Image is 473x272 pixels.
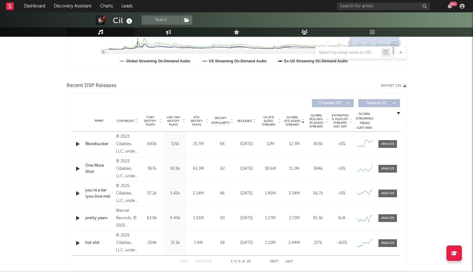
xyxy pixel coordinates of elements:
span: to [234,260,237,263]
div: [DATE] [236,190,257,197]
button: First [180,260,189,263]
div: [DATE] [236,141,257,147]
button: 99+ [448,4,452,9]
div: © 2025 Cillables, LLC, under exclusive license to Warner Records Inc. In association with Interlu... [116,232,139,254]
div: 56.7k [308,190,328,197]
div: <5% [331,166,352,172]
div: 384k [308,166,328,172]
div: 50.8k [165,166,185,172]
span: Originals ( 20 ) [316,101,344,105]
div: 11.2M [284,166,305,172]
span: Recent DSP Releases [66,82,117,90]
button: Previous [195,260,211,263]
span: Features ( 0 ) [362,101,391,105]
div: 204k [142,240,162,246]
div: 63.8k [142,215,162,221]
div: 31.5k [165,240,185,246]
div: 25.7M [188,141,208,147]
div: N/A [331,215,352,221]
div: <5% [331,141,352,147]
div: 37.2k [142,190,162,197]
div: [DATE] [236,215,257,221]
div: 5.41k [165,190,185,197]
div: 680k [142,141,162,147]
button: Next [270,260,279,263]
a: One More Shot [85,163,113,175]
div: 367k [142,166,162,172]
div: 12M [260,141,281,147]
text: US Streaming On-Demand Audio [209,59,266,63]
div: ~ 60 % [331,240,352,246]
div: 50 [211,215,233,221]
span: ATD Spotify Plays [188,115,205,127]
div: © 2023 Cillables, LLC, under exclusive license to Warner Records Inc. In association with Interlu... [116,158,139,180]
button: Export CSV [381,84,407,88]
div: <5% [331,190,352,197]
input: Search by song name or URL [316,50,381,55]
span: 7 Day Spotify Plays [142,115,158,127]
div: 3.34M [284,190,305,197]
div: Warner Records, © 2025 Warner Records Inc., under exclusive license from Cillables, LLC [116,207,139,229]
div: 1.45M [260,190,281,197]
div: 2.71M [284,215,305,221]
div: 2.14M [188,190,208,197]
div: 58 [211,240,233,246]
div: 99 + [450,2,457,6]
button: Features(0) [358,99,400,107]
span: US ATD Audio Streams [260,115,277,127]
div: 1 5 20 [224,258,258,266]
span: Released [237,119,252,123]
input: Search for artists [337,2,430,10]
div: 66 [211,141,233,147]
span: Global Rolling 7D Audio Streams [308,114,325,128]
div: © 2023 Cillables, LLC, under exclusive license to Warner Records Inc. In association with Interlu... [116,133,139,155]
div: Name [85,119,113,123]
a: Bloodsucker [85,141,113,147]
div: 62 [211,166,233,172]
div: 38.6M [260,166,281,172]
div: © 2025 Cillables, LLC, under exclusive license to Warner Records Inc. In association with Interlu... [116,182,139,205]
div: [DATE] [236,166,257,172]
div: 9.49k [165,215,185,221]
span: Spotify Popularity [211,116,230,125]
span: Global ATD Audio Streams [284,115,301,127]
span: Estimated % Playlist Streams Last Day [331,114,348,128]
div: 1.17M [260,215,281,221]
a: pretty years [85,215,113,221]
div: 46 [211,190,233,197]
div: 1.9M [188,240,208,246]
a: hot shit [85,240,113,246]
div: 115k [165,141,185,147]
button: Track [142,15,180,25]
text: Ex-US Streaming On-Demand Audio [284,59,348,63]
button: Originals(20) [312,99,354,107]
div: Cil [113,15,134,26]
text: Global Streaming On-Demand Audio [126,59,190,63]
div: Global Streaming Trend (Last 60D) [355,112,374,130]
span: Copyright [117,119,134,123]
div: 803k [308,141,328,147]
div: 81.3k [308,215,328,221]
span: Last Day Spotify Plays [165,115,181,127]
div: 12.3M [284,141,305,147]
div: 1.91M [188,215,208,221]
span: of [242,260,245,263]
div: [DATE] [236,240,257,246]
div: 1.12M [260,240,281,246]
button: Last [285,260,293,263]
div: 65.3M [188,166,208,172]
div: 2.44M [284,240,305,246]
a: you're a liar (you love me) [85,187,113,199]
div: 217k [308,240,328,246]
